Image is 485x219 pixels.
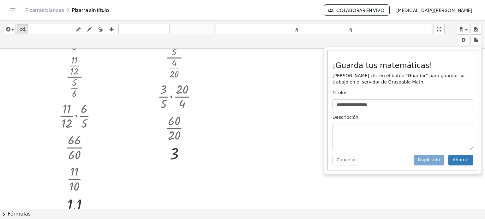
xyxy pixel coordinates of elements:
button: Colaborar en vivo [324,4,390,16]
button: teclado [28,24,73,34]
button: tamaño_del_formato [216,24,324,34]
font: Colaborar en vivo [336,7,384,13]
font: tamaño_del_formato [217,26,322,32]
font: Duplicado [418,157,440,162]
font: deshacer [120,26,168,32]
button: Cambiar navegación [8,5,18,15]
font: ¡Guarda tus matemáticas! [332,61,432,70]
button: Duplicado [414,155,444,165]
font: teclado [29,26,71,32]
font: Título: [332,90,346,95]
font: Descripción: [332,115,360,120]
font: tamaño_del_formato [325,26,430,32]
font: Cancelar [337,157,356,162]
font: [PERSON_NAME] clic en el botón "Guardar" para guardar su trabajo en el servidor de Graspable Math. [332,73,464,84]
button: [MEDICAL_DATA][PERSON_NAME] [391,4,477,16]
button: tamaño_del_formato [324,24,432,34]
font: Ahorrar [452,157,469,162]
button: Ahorrar [448,155,473,165]
button: deshacer [118,24,170,34]
font: Fórmulas [8,211,31,217]
button: rehacer [169,24,214,34]
font: [MEDICAL_DATA][PERSON_NAME] [396,7,472,13]
font: rehacer [171,26,213,32]
button: Cancelar [332,155,360,165]
a: Pizarras blancas [25,7,64,13]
